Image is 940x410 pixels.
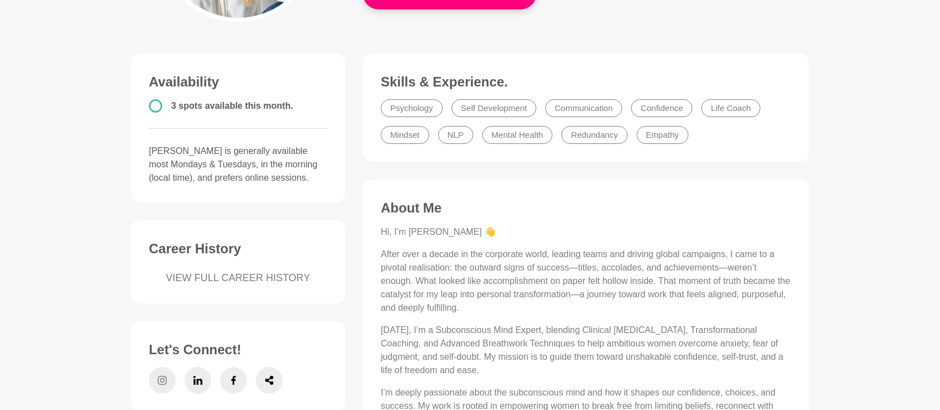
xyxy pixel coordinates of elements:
[149,74,327,90] h3: Availability
[149,240,327,257] h3: Career History
[381,225,791,239] p: Hi, I’m [PERSON_NAME] 👋
[149,144,327,185] p: [PERSON_NAME] is generally available most Mondays & Tuesdays, in the morning (local time), and pr...
[171,101,293,110] span: 3 spots available this month.
[381,200,791,216] h3: About Me
[149,341,327,358] h3: Let's Connect!
[220,367,247,394] a: Facebook
[149,271,327,286] a: VIEW FULL CAREER HISTORY
[381,248,791,315] p: After over a decade in the corporate world, leading teams and driving global campaigns, I came to...
[149,367,176,394] a: Instagram
[381,324,791,377] p: [DATE], I’m a Subconscious Mind Expert, blending Clinical [MEDICAL_DATA], Transformational Coachi...
[381,74,791,90] h3: Skills & Experience.
[185,367,211,394] a: LinkedIn
[256,367,283,394] a: Share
